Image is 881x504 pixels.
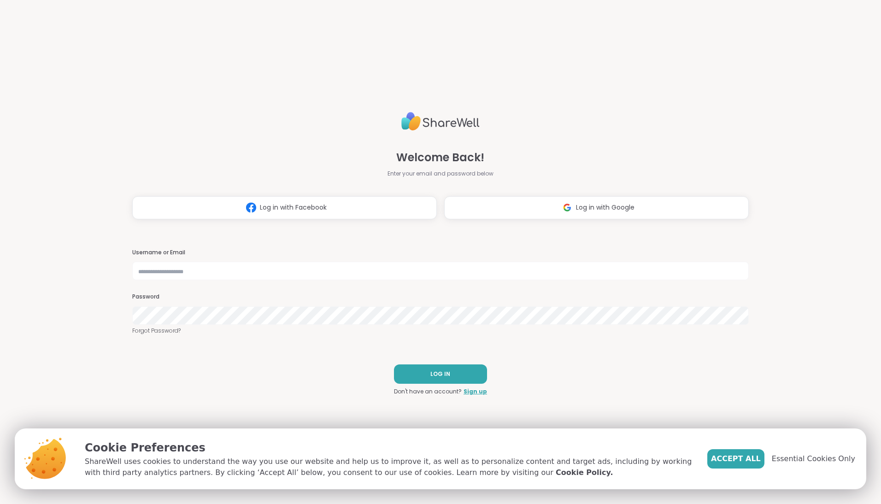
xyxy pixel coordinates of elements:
[394,364,487,384] button: LOG IN
[430,370,450,378] span: LOG IN
[85,440,693,456] p: Cookie Preferences
[132,196,437,219] button: Log in with Facebook
[85,456,693,478] p: ShareWell uses cookies to understand the way you use our website and help us to improve it, as we...
[576,203,634,212] span: Log in with Google
[556,467,613,478] a: Cookie Policy.
[132,327,749,335] a: Forgot Password?
[242,199,260,216] img: ShareWell Logomark
[260,203,327,212] span: Log in with Facebook
[132,293,749,301] h3: Password
[772,453,855,464] span: Essential Cookies Only
[396,149,484,166] span: Welcome Back!
[394,387,462,396] span: Don't have an account?
[401,108,480,135] img: ShareWell Logo
[132,249,749,257] h3: Username or Email
[388,170,493,178] span: Enter your email and password below
[711,453,761,464] span: Accept All
[707,449,764,469] button: Accept All
[464,387,487,396] a: Sign up
[444,196,749,219] button: Log in with Google
[558,199,576,216] img: ShareWell Logomark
